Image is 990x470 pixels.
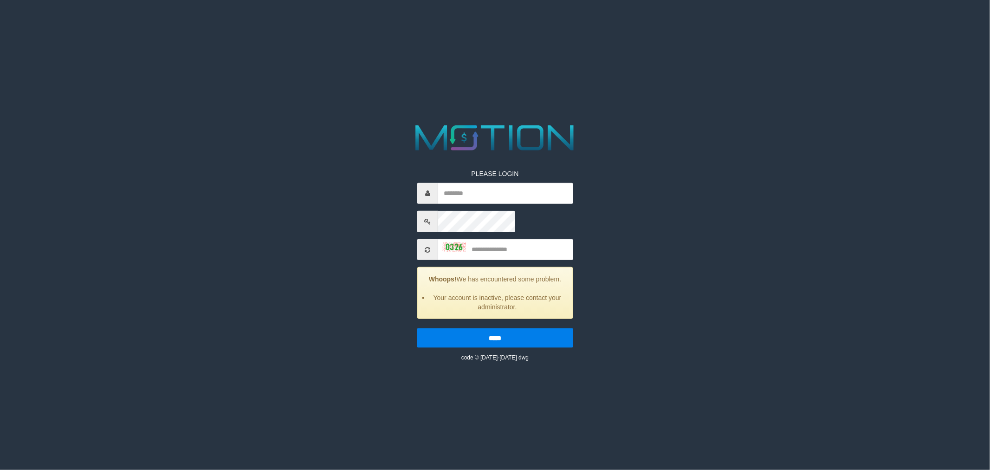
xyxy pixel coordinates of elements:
img: captcha [443,242,466,251]
li: Your account is inactive, please contact your administrator. [429,293,566,312]
p: PLEASE LOGIN [417,169,573,178]
small: code © [DATE]-[DATE] dwg [461,354,529,361]
img: MOTION_logo.png [408,121,582,155]
strong: Whoops! [429,275,457,283]
div: We has encountered some problem. [417,267,573,319]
